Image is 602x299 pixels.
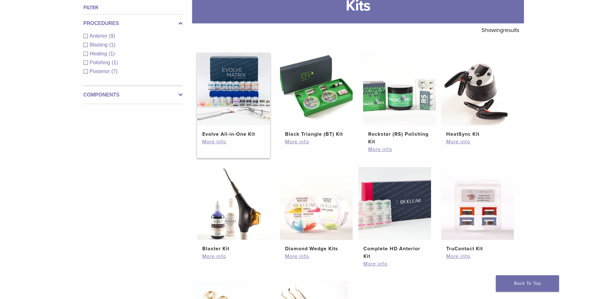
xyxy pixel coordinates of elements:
[446,245,509,252] h2: TruContact Kit
[285,252,348,260] a: More info
[285,130,348,138] h2: Black Triangle (BT) Kit
[363,53,436,125] img: Rockstar (RS) Polishing Kit
[358,167,432,260] a: Complete HD Anterior KitComplete HD Anterior Kit
[90,60,112,65] span: Polishing
[446,138,509,146] a: More info
[197,53,270,125] img: Evolve All-in-One Kit
[285,138,348,146] a: More info
[83,4,183,11] h4: Filter
[280,53,353,138] a: Black Triangle (BT) KitBlack Triangle (BT) Kit
[112,60,118,65] span: (1)
[109,42,115,47] span: (1)
[109,33,115,39] span: (9)
[197,167,270,240] img: Blaster Kit
[90,51,109,56] span: Heating
[280,167,353,240] img: Diamond Wedge Kits
[197,167,271,252] a: Blaster KitBlaster Kit
[446,130,509,138] h2: HeatSync Kit
[368,130,431,146] h2: Rockstar (RS) Polishing Kit
[83,91,183,99] label: Components
[496,275,559,292] a: Back To Top
[441,167,514,240] img: TruContact Kit
[90,42,109,47] span: Blasting
[441,53,514,138] a: HeatSync KitHeatSync Kit
[363,53,436,146] a: Rockstar (RS) Polishing KitRockstar (RS) Polishing Kit
[202,130,265,138] h2: Evolve All-in-One Kit
[202,252,265,260] a: More info
[363,260,426,268] a: More info
[112,69,118,74] span: (7)
[197,53,271,138] a: Evolve All-in-One KitEvolve All-in-One Kit
[441,167,514,252] a: TruContact KitTruContact Kit
[368,146,431,153] a: More info
[285,245,348,252] h2: Diamond Wedge Kits
[83,20,183,27] label: Procedures
[280,167,353,252] a: Diamond Wedge KitsDiamond Wedge Kits
[358,167,431,240] img: Complete HD Anterior Kit
[446,252,509,260] a: More info
[280,53,353,125] img: Black Triangle (BT) Kit
[202,245,265,252] h2: Blaster Kit
[90,69,112,74] span: Posterior
[202,138,265,146] a: More info
[482,23,519,37] p: Showing results
[441,53,514,125] img: HeatSync Kit
[109,51,115,56] span: (1)
[90,33,109,39] span: Anterior
[363,245,426,260] h2: Complete HD Anterior Kit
